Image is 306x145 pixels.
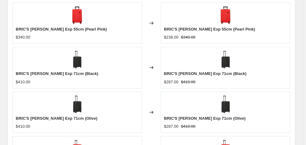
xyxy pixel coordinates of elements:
[16,79,30,85] div: $410.00
[16,27,107,31] span: BRIC'S [PERSON_NAME] Exp 55cm (Pearl Pink)
[216,95,235,114] img: b1y08431.001.02_80x.jpg
[164,79,179,85] div: $287.00
[164,71,247,76] span: BRIC'S [PERSON_NAME] Exp 71cm (Black)
[16,34,30,40] div: $340.00
[68,95,86,114] img: b1y08431.001.02_80x.jpg
[216,50,235,69] img: b1y08431.001.02_80x.jpg
[216,6,235,24] img: B1Y08430.019.16_80x.jpg
[164,123,179,130] div: $287.00
[164,27,255,31] span: BRIC'S [PERSON_NAME] Exp 55cm (Pearl Pink)
[164,34,179,40] div: $238.00
[181,34,196,40] strike: $340.00
[181,79,196,85] strike: $410.00
[68,6,86,24] img: B1Y08430.019.16_80x.jpg
[181,123,196,130] strike: $410.00
[16,71,98,76] span: BRIC'S [PERSON_NAME] Exp 71cm (Black)
[68,50,86,69] img: b1y08431.001.02_80x.jpg
[16,123,30,130] div: $410.00
[16,116,97,121] span: BRIC'S [PERSON_NAME] Exp 71cm (Olive)
[164,116,246,121] span: BRIC'S [PERSON_NAME] Exp 71cm (Olive)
